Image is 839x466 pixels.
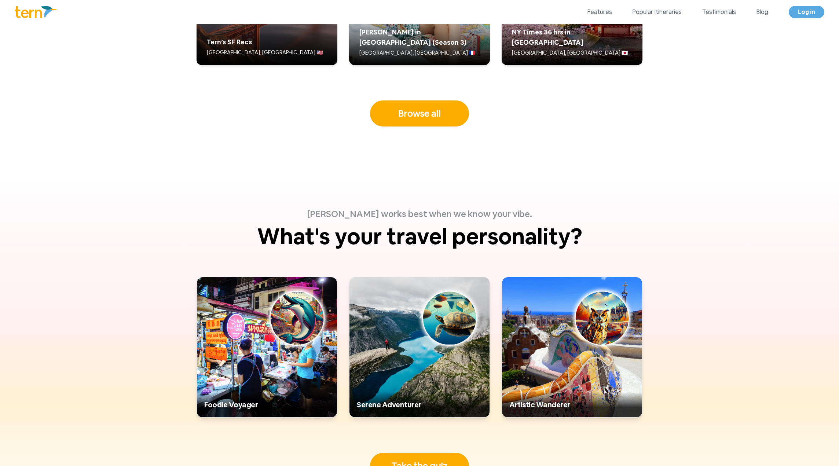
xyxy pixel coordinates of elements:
img: Logo [15,6,58,18]
a: Testimonials [702,8,736,16]
p: [GEOGRAPHIC_DATA], [GEOGRAPHIC_DATA] 🇫🇷 [359,49,480,56]
span: Log in [798,8,815,16]
h5: NY Times 36 hrs in [GEOGRAPHIC_DATA] [512,27,632,48]
h5: Serene Adventurer [357,400,482,410]
h5: Foodie Voyager [204,400,330,410]
button: Browse all [370,100,469,127]
h5: [PERSON_NAME] in [GEOGRAPHIC_DATA] (Season 3) [359,27,480,48]
p: [PERSON_NAME] works best when we know your vibe. [243,209,596,220]
p: [GEOGRAPHIC_DATA], [GEOGRAPHIC_DATA] 🇺🇸 [207,49,327,56]
h5: Artistic Wanderer [509,400,635,410]
a: Blog [756,8,768,16]
p: [GEOGRAPHIC_DATA], [GEOGRAPHIC_DATA] 🇯🇵 [512,49,632,56]
a: Features [587,8,612,16]
p: What's your travel personality? [243,225,596,247]
a: Log in [789,6,824,18]
h5: Tern’s SF Recs [207,37,327,47]
a: Popular itineraries [633,8,682,16]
